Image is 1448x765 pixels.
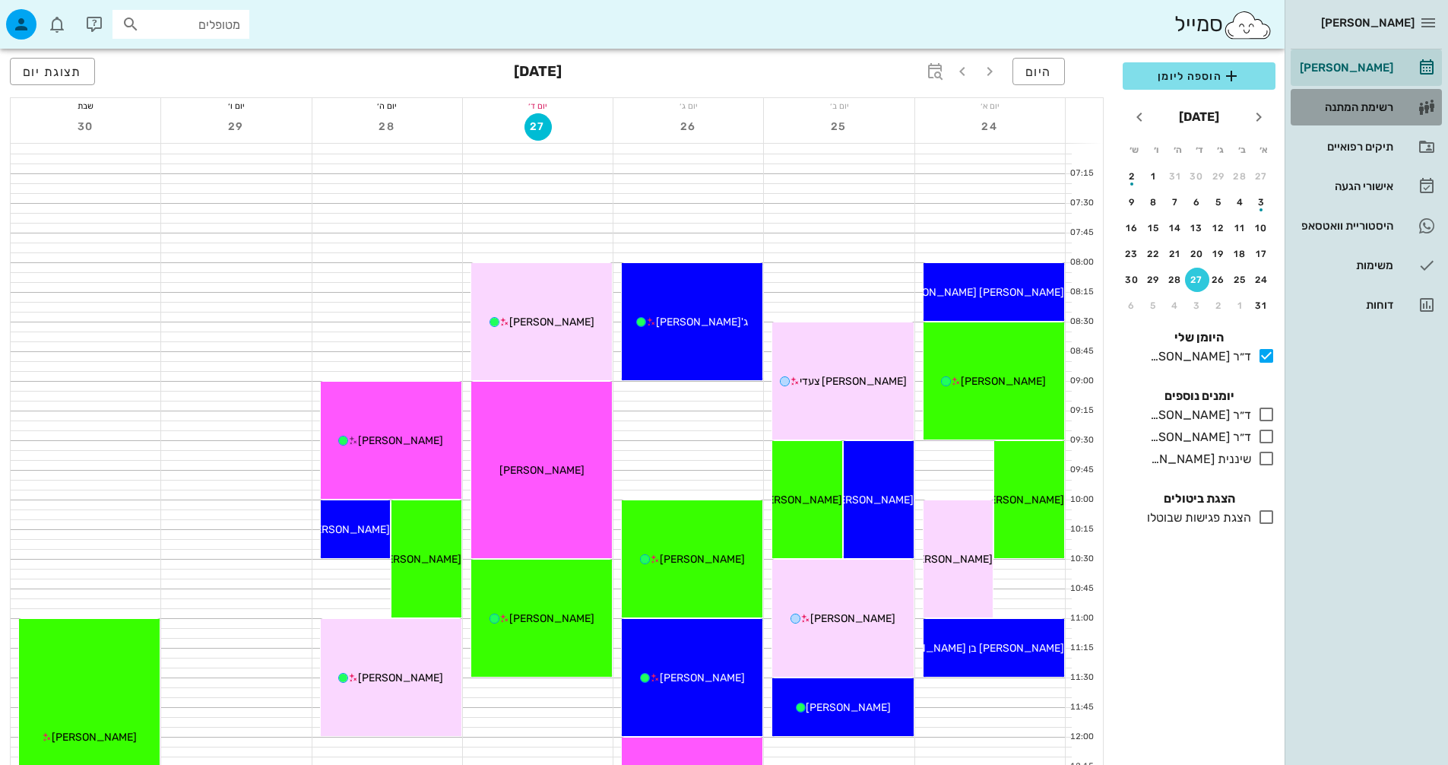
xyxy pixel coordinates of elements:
span: 25 [825,120,853,133]
div: 29 [1142,275,1166,285]
span: 27 [525,120,551,133]
button: 28 [1228,164,1253,189]
span: [PERSON_NAME] [806,701,891,714]
div: 8 [1142,197,1166,208]
div: 12:00 [1066,731,1097,744]
div: 10:30 [1066,553,1097,566]
div: שבת [11,98,160,113]
button: 30 [1120,268,1144,292]
button: 16 [1120,216,1144,240]
button: 12 [1206,216,1231,240]
div: 5 [1206,197,1231,208]
button: 24 [1250,268,1274,292]
div: 2 [1120,171,1144,182]
span: [PERSON_NAME] [509,612,594,625]
button: 30 [1185,164,1209,189]
th: ש׳ [1124,137,1144,163]
a: משימות [1291,247,1442,284]
div: יום ד׳ [463,98,613,113]
button: 25 [1228,268,1253,292]
div: רשימת המתנה [1297,101,1393,113]
div: 07:45 [1066,227,1097,240]
th: ג׳ [1211,137,1231,163]
div: יום ג׳ [613,98,763,113]
div: 26 [1206,275,1231,285]
div: 09:15 [1066,405,1097,417]
div: יום ו׳ [161,98,311,113]
div: היסטוריית וואטסאפ [1297,220,1393,232]
div: 6 [1120,300,1144,311]
th: א׳ [1254,137,1274,163]
div: 3 [1250,197,1274,208]
button: 1 [1228,294,1253,318]
div: הצגת פגישות שבוטלו [1141,509,1251,527]
div: 08:15 [1066,286,1097,299]
button: 26 [1206,268,1231,292]
button: 18 [1228,242,1253,266]
span: [PERSON_NAME] [1321,16,1415,30]
div: [PERSON_NAME] [1297,62,1393,74]
a: [PERSON_NAME] [1291,49,1442,86]
div: 29 [1206,171,1231,182]
button: 7 [1163,190,1187,214]
button: 4 [1163,294,1187,318]
button: 13 [1185,216,1209,240]
div: 28 [1163,275,1187,285]
span: הוספה ליומן [1135,67,1263,85]
button: 27 [524,113,552,141]
button: 4 [1228,190,1253,214]
div: 3 [1185,300,1209,311]
div: 24 [1250,275,1274,285]
span: [PERSON_NAME] [961,375,1046,388]
span: [PERSON_NAME] [660,553,745,566]
button: היום [1012,58,1065,85]
button: 29 [1206,164,1231,189]
th: ו׳ [1145,137,1165,163]
button: 24 [976,113,1003,141]
button: 28 [373,113,401,141]
span: [PERSON_NAME] [376,553,461,566]
span: [PERSON_NAME] [829,494,914,506]
th: ה׳ [1168,137,1187,163]
button: 21 [1163,242,1187,266]
button: חודש שעבר [1245,103,1272,131]
div: 2 [1206,300,1231,311]
span: [PERSON_NAME] [52,731,137,744]
button: 11 [1228,216,1253,240]
div: 23 [1120,249,1144,259]
div: 08:00 [1066,256,1097,269]
button: 1 [1142,164,1166,189]
div: 17 [1250,249,1274,259]
span: [PERSON_NAME] [908,553,993,566]
div: סמייל [1174,8,1272,41]
div: 13 [1185,223,1209,233]
div: 19 [1206,249,1231,259]
div: 15 [1142,223,1166,233]
div: 30 [1185,171,1209,182]
button: 8 [1142,190,1166,214]
button: [DATE] [1173,102,1225,132]
button: 31 [1163,164,1187,189]
div: 18 [1228,249,1253,259]
button: 25 [825,113,853,141]
span: [PERSON_NAME] [979,494,1064,506]
button: 3 [1250,190,1274,214]
div: 10:15 [1066,523,1097,536]
span: [PERSON_NAME] [509,316,594,329]
button: 3 [1185,294,1209,318]
span: [PERSON_NAME] [358,671,443,684]
button: הוספה ליומן [1123,62,1275,90]
button: 20 [1185,242,1209,266]
div: 11 [1228,223,1253,233]
div: 20 [1185,249,1209,259]
button: תצוגת יום [10,58,95,85]
button: 29 [1142,268,1166,292]
div: 1 [1228,300,1253,311]
div: 12 [1206,223,1231,233]
span: [PERSON_NAME] צעדי [800,375,907,388]
span: 24 [976,120,1003,133]
div: 31 [1250,300,1274,311]
div: 11:45 [1066,701,1097,714]
a: תיקים רפואיים [1291,129,1442,165]
button: 27 [1185,268,1209,292]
